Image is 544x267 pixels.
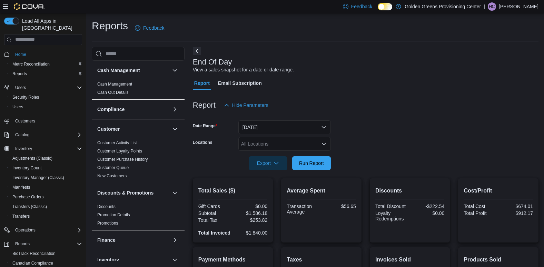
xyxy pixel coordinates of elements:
[411,204,444,209] div: -$222.54
[375,256,445,264] h2: Invoices Sold
[19,18,82,31] span: Load All Apps in [GEOGRAPHIC_DATA]
[10,93,42,101] a: Security Roles
[1,144,85,154] button: Inventory
[15,241,30,247] span: Reports
[10,70,82,78] span: Reports
[7,173,85,182] button: Inventory Manager (Classic)
[97,204,116,209] span: Discounts
[193,58,232,66] h3: End Of Day
[351,3,372,10] span: Feedback
[171,236,179,244] button: Finance
[92,139,185,183] div: Customer
[10,154,55,162] a: Adjustments (Classic)
[97,237,116,244] h3: Finance
[292,156,331,170] button: Run Report
[12,226,38,234] button: Operations
[7,92,85,102] button: Security Roles
[499,2,538,11] p: [PERSON_NAME]
[12,240,32,248] button: Reports
[12,194,44,200] span: Purchase Orders
[15,118,35,124] span: Customers
[198,256,268,264] h2: Payment Methods
[12,117,38,125] a: Customers
[15,85,26,90] span: Users
[12,145,82,153] span: Inventory
[193,123,217,129] label: Date Range
[10,212,32,220] a: Transfers
[484,2,485,11] p: |
[97,256,119,263] h3: Inventory
[132,21,167,35] a: Feedback
[171,105,179,113] button: Compliance
[12,83,29,92] button: Users
[464,187,533,195] h2: Cost/Profit
[405,2,481,11] p: Golden Greens Provisioning Center
[7,202,85,211] button: Transfers (Classic)
[12,175,64,180] span: Inventory Manager (Classic)
[253,156,283,170] span: Export
[12,145,35,153] button: Inventory
[10,193,82,201] span: Purchase Orders
[193,66,294,73] div: View a sales snapshot for a date or date range.
[12,226,82,234] span: Operations
[321,141,327,147] button: Open list of options
[97,140,137,146] span: Customer Activity List
[12,83,82,92] span: Users
[375,210,408,221] div: Loyalty Redemptions
[238,120,331,134] button: [DATE]
[234,230,267,236] div: $1,840.00
[10,174,82,182] span: Inventory Manager (Classic)
[10,164,82,172] span: Inventory Count
[1,225,85,235] button: Operations
[92,202,185,230] div: Discounts & Promotions
[10,183,33,191] a: Manifests
[500,210,533,216] div: $912.17
[12,95,39,100] span: Security Roles
[500,204,533,209] div: $674.01
[375,204,408,209] div: Total Discount
[12,71,27,77] span: Reports
[7,69,85,79] button: Reports
[194,76,210,90] span: Report
[1,239,85,249] button: Reports
[234,217,267,223] div: $253.82
[7,249,85,258] button: BioTrack Reconciliation
[10,249,82,258] span: BioTrack Reconciliation
[97,140,137,145] a: Customer Activity List
[97,157,148,162] a: Customer Purchase History
[97,148,142,154] span: Customer Loyalty Points
[97,67,169,74] button: Cash Management
[171,256,179,264] button: Inventory
[15,52,26,57] span: Home
[10,60,52,68] a: Metrc Reconciliation
[7,192,85,202] button: Purchase Orders
[97,189,154,196] h3: Discounts & Promotions
[10,103,82,111] span: Users
[234,210,267,216] div: $1,586.18
[375,187,445,195] h2: Discounts
[97,149,142,154] a: Customer Loyalty Points
[464,210,497,216] div: Total Profit
[97,67,140,74] h3: Cash Management
[12,204,47,209] span: Transfers (Classic)
[97,220,118,226] span: Promotions
[193,47,201,55] button: Next
[10,212,82,220] span: Transfers
[10,60,82,68] span: Metrc Reconciliation
[323,204,356,209] div: $56.65
[171,189,179,197] button: Discounts & Promotions
[97,221,118,226] a: Promotions
[97,126,120,132] h3: Customer
[97,165,129,170] span: Customer Queue
[15,132,29,138] span: Catalog
[97,237,169,244] button: Finance
[198,187,268,195] h2: Total Sales ($)
[12,50,29,59] a: Home
[10,103,26,111] a: Users
[12,240,82,248] span: Reports
[7,154,85,163] button: Adjustments (Classic)
[464,256,533,264] h2: Products Sold
[97,189,169,196] button: Discounts & Promotions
